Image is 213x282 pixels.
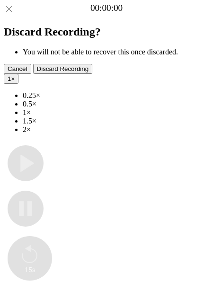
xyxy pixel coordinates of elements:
[4,74,18,84] button: 1×
[23,125,209,134] li: 2×
[90,3,123,13] a: 00:00:00
[8,75,11,82] span: 1
[23,117,209,125] li: 1.5×
[23,100,209,108] li: 0.5×
[4,26,209,38] h2: Discard Recording?
[23,48,209,56] li: You will not be able to recover this once discarded.
[4,64,31,74] button: Cancel
[33,64,93,74] button: Discard Recording
[23,91,209,100] li: 0.25×
[23,108,209,117] li: 1×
